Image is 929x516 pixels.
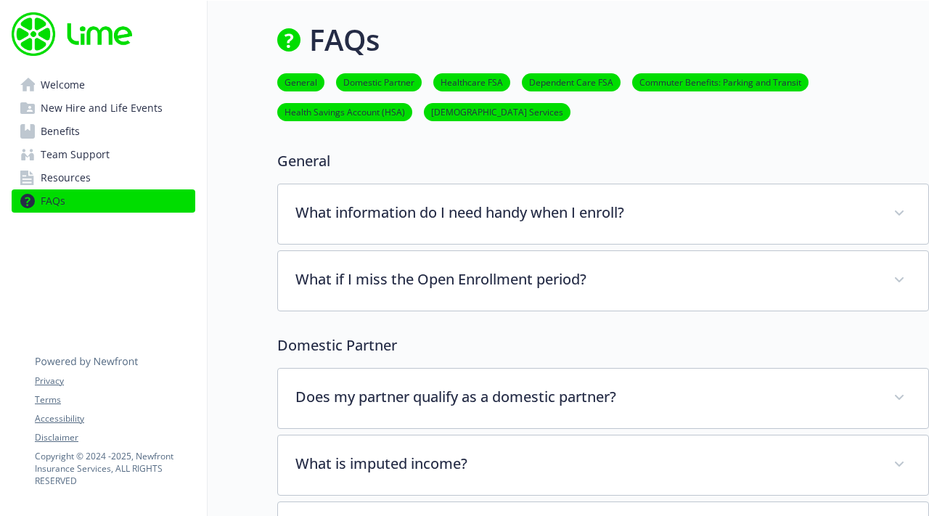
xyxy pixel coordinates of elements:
a: New Hire and Life Events [12,97,195,120]
a: Commuter Benefits: Parking and Transit [632,75,809,89]
div: Does my partner qualify as a domestic partner? [278,369,928,428]
a: Health Savings Account (HSA) [277,105,412,118]
a: Terms [35,393,195,406]
span: New Hire and Life Events [41,97,163,120]
p: Domestic Partner [277,335,929,356]
span: Benefits [41,120,80,143]
a: Welcome [12,73,195,97]
div: What information do I need handy when I enroll? [278,184,928,244]
span: Resources [41,166,91,189]
a: Healthcare FSA [433,75,510,89]
a: Accessibility [35,412,195,425]
a: FAQs [12,189,195,213]
h1: FAQs [309,18,380,62]
div: What is imputed income? [278,435,928,495]
p: What is imputed income? [295,453,876,475]
span: FAQs [41,189,65,213]
a: [DEMOGRAPHIC_DATA] Services [424,105,570,118]
p: Copyright © 2024 - 2025 , Newfront Insurance Services, ALL RIGHTS RESERVED [35,450,195,487]
span: Team Support [41,143,110,166]
a: Domestic Partner [336,75,422,89]
p: What information do I need handy when I enroll? [295,202,876,224]
p: Does my partner qualify as a domestic partner? [295,386,876,408]
a: Dependent Care FSA [522,75,621,89]
a: Resources [12,166,195,189]
div: What if I miss the Open Enrollment period? [278,251,928,311]
a: Team Support [12,143,195,166]
a: General [277,75,324,89]
span: Welcome [41,73,85,97]
p: What if I miss the Open Enrollment period? [295,269,876,290]
p: General [277,150,929,172]
a: Disclaimer [35,431,195,444]
a: Benefits [12,120,195,143]
a: Privacy [35,374,195,388]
